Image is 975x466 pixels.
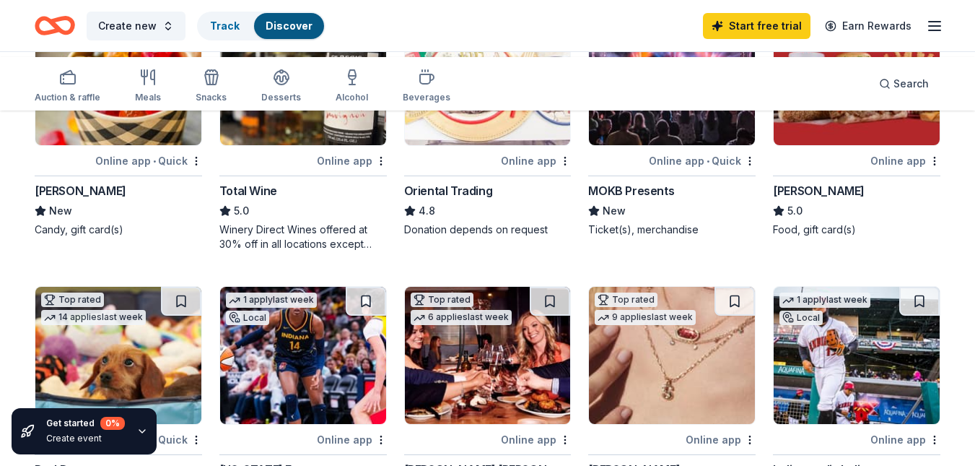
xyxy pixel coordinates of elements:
div: Meals [135,92,161,103]
button: Create new [87,12,185,40]
button: Alcohol [336,63,368,111]
button: TrackDiscover [197,12,325,40]
div: Alcohol [336,92,368,103]
button: Beverages [403,63,450,111]
div: Total Wine [219,182,277,199]
div: Top rated [411,293,473,307]
span: 5.0 [234,202,249,220]
button: Desserts [261,63,301,111]
div: Top rated [41,293,104,307]
div: 1 apply last week [226,293,317,308]
a: Image for Portillo'sTop rated6 applieslast weekOnline app[PERSON_NAME]5.0Food, gift card(s) [773,7,940,237]
span: • [707,155,709,167]
div: Online app [317,431,387,449]
div: Create event [46,433,125,444]
a: Image for Oriental TradingTop rated13 applieslast weekOnline appOriental Trading4.8Donation depen... [404,7,572,237]
div: Food, gift card(s) [773,223,940,237]
span: Create new [98,17,157,35]
img: Image for Kendra Scott [589,287,755,424]
div: Online app [870,431,940,449]
div: Beverages [403,92,450,103]
button: Search [867,69,940,98]
div: Get started [46,417,125,430]
a: Start free trial [703,13,810,39]
div: Online app [501,431,571,449]
div: Desserts [261,92,301,103]
img: Image for Indianapolis Indians [774,287,940,424]
div: 1 apply last week [779,293,870,308]
a: Image for Total WineTop rated8 applieslast weekOnline appTotal Wine5.0Winery Direct Wines offered... [219,7,387,251]
div: Ticket(s), merchandise [588,223,756,237]
a: Image for Albanese1 applylast weekLocalOnline app•Quick[PERSON_NAME]NewCandy, gift card(s) [35,7,202,237]
div: Online app [317,152,387,170]
span: New [603,202,626,220]
img: Image for Indiana Fever [220,287,386,424]
span: New [49,202,72,220]
button: Meals [135,63,161,111]
div: MOKB Presents [588,182,674,199]
div: Snacks [196,92,227,103]
img: Image for Cooper's Hawk Winery and Restaurants [405,287,571,424]
div: Online app [870,152,940,170]
div: 6 applies last week [411,310,512,325]
div: Donation depends on request [404,223,572,237]
div: Oriental Trading [404,182,493,199]
a: Image for MOKB PresentsLocalOnline app•QuickMOKB PresentsNewTicket(s), merchandise [588,7,756,237]
span: 5.0 [787,202,803,220]
button: Auction & raffle [35,63,100,111]
div: Winery Direct Wines offered at 30% off in all locations except [GEOGRAPHIC_DATA], [GEOGRAPHIC_DAT... [219,223,387,251]
div: [PERSON_NAME] [773,182,865,199]
span: 4.8 [419,202,435,220]
a: Home [35,9,75,43]
div: 14 applies last week [41,310,146,325]
div: Local [779,311,823,325]
div: Local [226,311,269,325]
img: Image for BarkBox [35,287,201,424]
div: Candy, gift card(s) [35,223,202,237]
div: Online app [686,431,756,449]
div: 0 % [100,417,125,430]
div: Online app Quick [95,152,202,170]
div: Auction & raffle [35,92,100,103]
span: • [153,155,156,167]
div: [PERSON_NAME] [35,182,126,199]
a: Earn Rewards [816,13,920,39]
a: Discover [266,20,312,32]
div: Online app Quick [649,152,756,170]
div: Online app [501,152,571,170]
span: Search [893,75,929,92]
div: Top rated [595,293,657,307]
button: Snacks [196,63,227,111]
a: Track [210,20,240,32]
div: 9 applies last week [595,310,696,325]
